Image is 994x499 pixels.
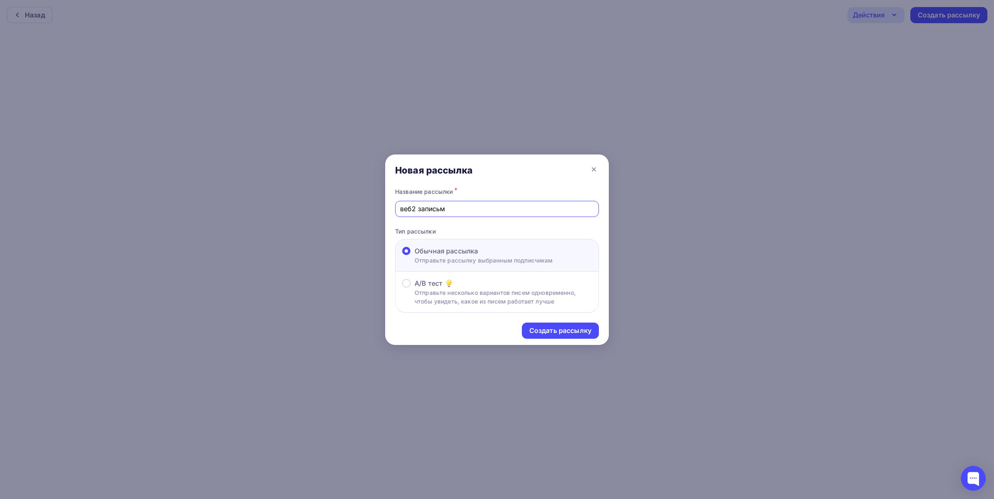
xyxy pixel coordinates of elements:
p: Отправьте рассылку выбранным подписчикам [415,256,553,265]
span: A/B тест [415,278,442,288]
span: Обычная рассылка [415,246,478,256]
div: Создать рассылку [529,326,591,335]
input: Придумайте название рассылки [400,204,594,214]
div: Новая рассылка [395,164,473,176]
p: Тип рассылки [395,227,599,236]
p: Отправьте несколько вариантов писем одновременно, чтобы увидеть, какое из писем работает лучше [415,288,592,306]
div: Название рассылки [395,186,599,198]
